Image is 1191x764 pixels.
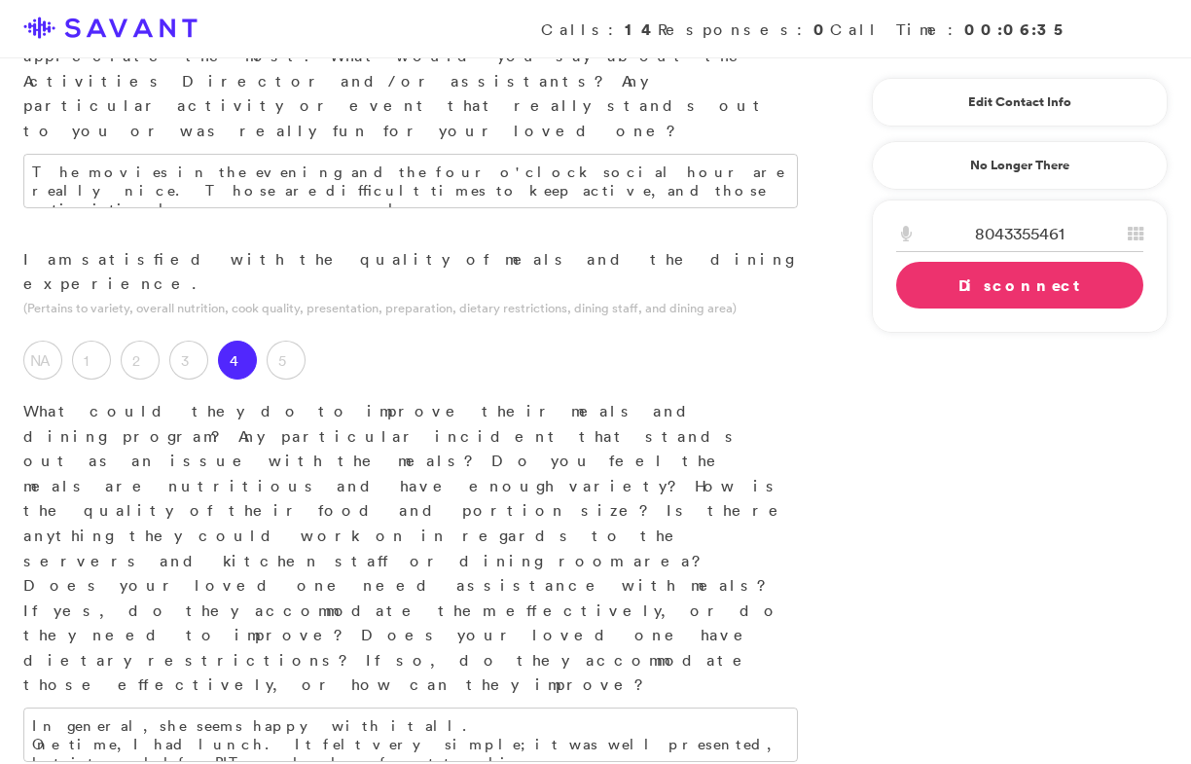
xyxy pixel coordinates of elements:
[23,247,798,297] p: I am satisfied with the quality of meals and the dining experience.
[813,18,830,40] strong: 0
[625,18,658,40] strong: 14
[23,399,798,698] p: What could they do to improve their meals and dining program? Any particular incident that stands...
[121,341,160,380] label: 2
[72,341,111,380] label: 1
[896,262,1143,309] a: Disconnect
[169,341,208,380] label: 3
[896,87,1143,118] a: Edit Contact Info
[218,341,257,380] label: 4
[23,19,798,144] p: What about the activities programming do you appreciate the most? What would you say about the Ac...
[872,141,1168,190] a: No Longer There
[964,18,1070,40] strong: 00:06:35
[23,341,62,380] label: NA
[267,341,306,380] label: 5
[23,299,798,317] p: (Pertains to variety, overall nutrition, cook quality, presentation, preparation, dietary restric...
